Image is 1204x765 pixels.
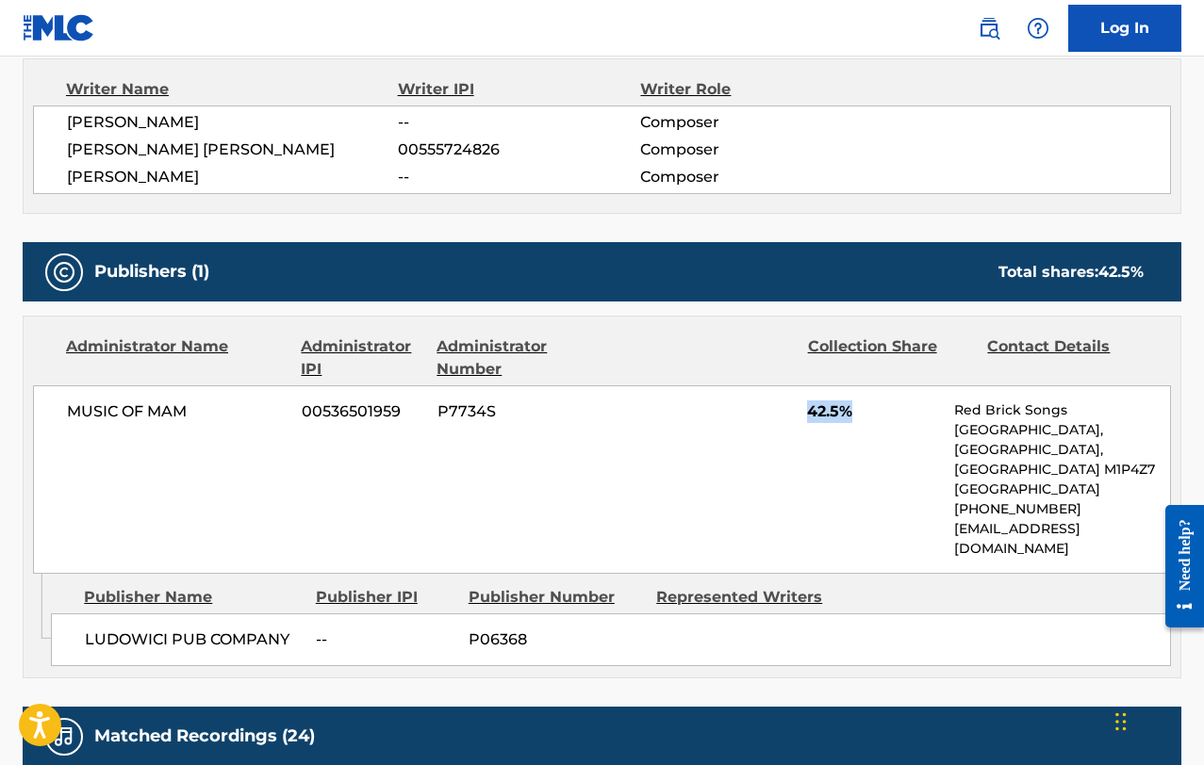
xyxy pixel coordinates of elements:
span: P7734S [437,400,603,423]
div: Contact Details [987,335,1153,381]
div: Publisher Number [469,586,642,609]
div: Represented Writers [656,586,830,609]
div: Writer IPI [398,78,641,101]
span: LUDOWICI PUB COMPANY [85,628,302,651]
span: Composer [640,166,861,188]
p: [PHONE_NUMBER] [954,499,1170,519]
div: Administrator Number [437,335,602,381]
img: search [978,17,1000,40]
div: Drag [1115,693,1127,750]
p: [GEOGRAPHIC_DATA] [954,480,1170,499]
span: Composer [640,138,861,161]
iframe: Chat Widget [1110,675,1204,765]
img: help [1027,17,1049,40]
span: [PERSON_NAME] [67,166,398,188]
p: [GEOGRAPHIC_DATA], [GEOGRAPHIC_DATA] M1P4Z7 [954,440,1170,480]
img: Matched Recordings [53,725,75,748]
img: Publishers [53,261,75,284]
div: Publisher IPI [316,586,454,609]
div: Writer Role [640,78,861,101]
p: Red Brick Songs [954,400,1170,420]
h5: Matched Recordings (24) [94,725,315,747]
span: [PERSON_NAME] [PERSON_NAME] [67,138,398,161]
div: Total shares: [998,261,1144,284]
span: [PERSON_NAME] [67,111,398,134]
div: Administrator IPI [301,335,422,381]
div: Administrator Name [66,335,287,381]
span: -- [398,166,640,188]
p: [GEOGRAPHIC_DATA], [954,420,1170,440]
div: Help [1019,9,1057,47]
span: -- [316,628,454,651]
span: 42.5% [807,400,939,423]
div: Collection Share [808,335,974,381]
span: Composer [640,111,861,134]
a: Log In [1068,5,1181,52]
p: [EMAIL_ADDRESS][DOMAIN_NAME] [954,519,1170,559]
h5: Publishers (1) [94,261,209,283]
span: 00536501959 [302,400,423,423]
div: Publisher Name [84,586,302,609]
a: Public Search [970,9,1008,47]
span: 00555724826 [398,138,640,161]
span: MUSIC OF MAM [67,400,288,423]
span: 42.5 % [1098,263,1144,281]
div: Writer Name [66,78,398,101]
span: -- [398,111,640,134]
img: MLC Logo [23,14,95,41]
span: P06368 [469,628,642,651]
iframe: Resource Center [1151,490,1204,642]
